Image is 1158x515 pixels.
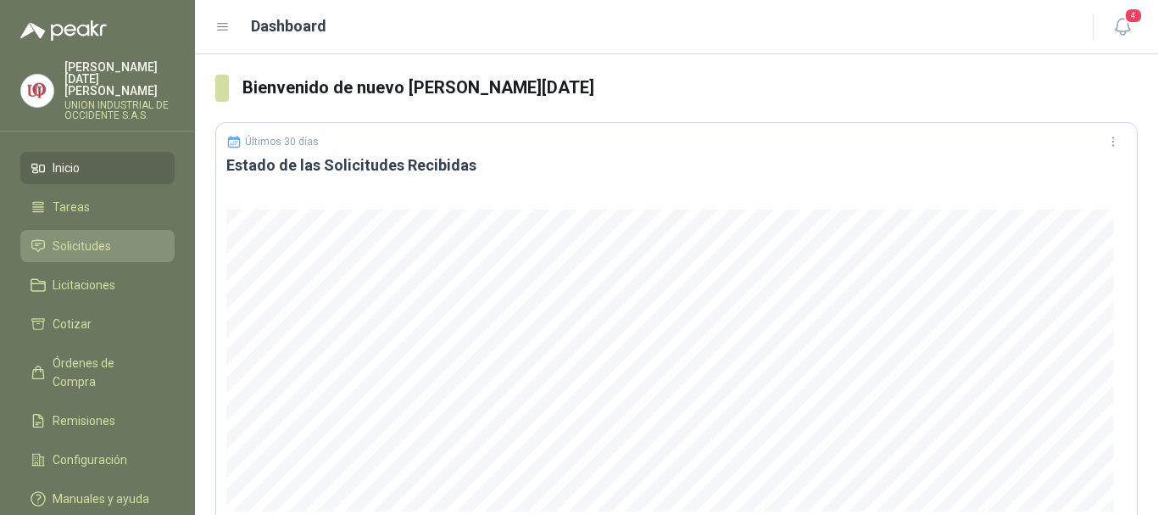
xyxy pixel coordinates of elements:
a: Manuales y ayuda [20,483,175,515]
p: Últimos 30 días [245,136,319,148]
h1: Dashboard [251,14,326,38]
span: Configuración [53,451,127,469]
span: Manuales y ayuda [53,490,149,508]
a: Tareas [20,191,175,223]
a: Remisiones [20,405,175,437]
span: Remisiones [53,411,115,430]
span: Órdenes de Compra [53,354,159,391]
span: Inicio [53,159,80,177]
button: 4 [1107,12,1138,42]
a: Configuración [20,444,175,476]
img: Company Logo [21,75,53,107]
span: Licitaciones [53,276,115,294]
p: UNION INDUSTRIAL DE OCCIDENTE S.A.S. [64,100,175,120]
a: Cotizar [20,308,175,340]
img: Logo peakr [20,20,107,41]
span: 4 [1124,8,1143,24]
span: Cotizar [53,315,92,333]
span: Tareas [53,198,90,216]
a: Inicio [20,152,175,184]
a: Licitaciones [20,269,175,301]
a: Solicitudes [20,230,175,262]
h3: Estado de las Solicitudes Recibidas [226,155,1127,176]
a: Órdenes de Compra [20,347,175,398]
p: [PERSON_NAME][DATE] [PERSON_NAME] [64,61,175,97]
h3: Bienvenido de nuevo [PERSON_NAME][DATE] [242,75,1138,101]
span: Solicitudes [53,237,111,255]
